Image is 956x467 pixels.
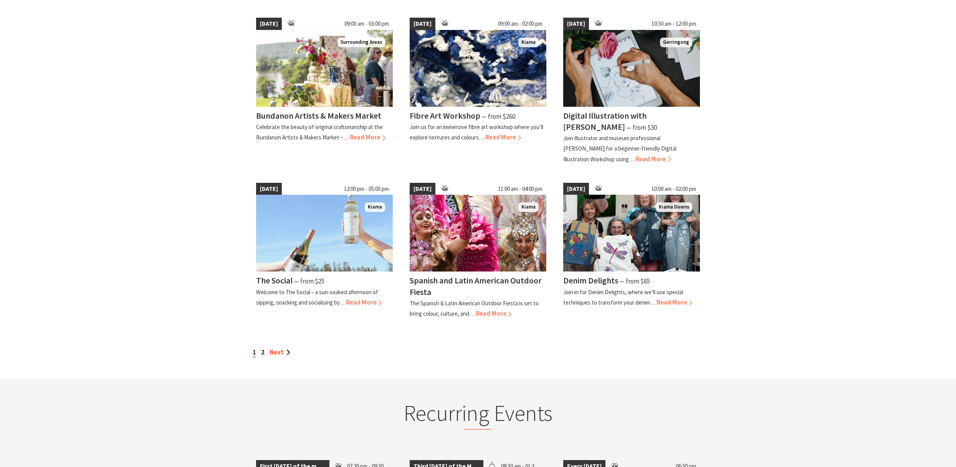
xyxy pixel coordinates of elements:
[494,183,546,195] span: 11:00 am - 04:00 pm
[626,123,657,132] span: ⁠— from $30
[619,277,650,285] span: ⁠— from $65
[410,275,542,297] h4: Spanish and Latin American Outdoor Fiesta
[410,18,546,164] a: [DATE] 09:00 am - 02:00 pm Fibre Art Kiama Fibre Art Workshop ⁠— from $260 Join us for an immersi...
[518,202,539,212] span: Kiama
[648,183,700,195] span: 10:00 am - 02:00 pm
[476,309,511,318] span: Read More
[518,38,539,47] span: Kiama
[563,30,700,107] img: Woman's hands sketching an illustration of a rose on an iPad with a digital stylus
[365,202,385,212] span: Kiama
[660,38,692,47] span: Gerringong
[410,183,546,319] a: [DATE] 11:00 am - 04:00 pm Dancers in jewelled pink and silver costumes with feathers, holding th...
[346,298,382,306] span: Read More
[340,183,393,195] span: 12:00 pm - 05:00 pm
[261,348,265,356] a: 2
[410,110,480,121] h4: Fibre Art Workshop
[563,110,647,132] h4: Digital Illustration with [PERSON_NAME]
[563,288,683,306] p: Join in for Denim Delights, where we’ll use special techniques to transform your denim…
[410,123,543,141] p: Join us for an immersive fibre art workshop where you’ll explore textures and colours…
[256,18,393,164] a: [DATE] 09:00 am - 03:00 pm A seleciton of ceramic goods are placed on a table outdoor with river ...
[563,183,589,195] span: [DATE]
[256,30,393,107] img: A seleciton of ceramic goods are placed on a table outdoor with river views behind
[294,277,324,285] span: ⁠— from $25
[485,133,521,141] span: Read More
[256,183,282,195] span: [DATE]
[253,348,256,358] span: 1
[327,400,629,430] h2: Recurring Events
[563,195,700,272] img: group holding up their denim paintings
[410,18,435,30] span: [DATE]
[256,123,383,141] p: Celebrate the beauty of original craftsmanship at the Bundanon Artists & Makers Market –…
[563,275,618,286] h4: Denim Delights
[256,18,282,30] span: [DATE]
[410,195,546,272] img: Dancers in jewelled pink and silver costumes with feathers, holding their hands up while smiling
[635,155,671,163] span: Read More
[256,110,381,121] h4: Bundanon Artists & Makers Market
[563,183,700,319] a: [DATE] 10:00 am - 02:00 pm group holding up their denim paintings Kiama Downs Denim Delights ⁠— f...
[256,183,393,319] a: [DATE] 12:00 pm - 05:00 pm The Social Kiama The Social ⁠— from $25 Welcome to The Social – a sun-...
[270,348,290,356] a: Next
[563,18,700,164] a: [DATE] 10:30 am - 12:00 pm Woman's hands sketching an illustration of a rose on an iPad with a di...
[410,30,546,107] img: Fibre Art
[563,134,676,162] p: Join illustrator and museum professional [PERSON_NAME] for a beginner-friendly Digital Illustrati...
[481,112,515,121] span: ⁠— from $260
[350,133,385,141] span: Read More
[656,202,692,212] span: Kiama Downs
[256,288,378,306] p: Welcome to The Social – a sun-soaked afternoon of sipping, snacking and socialising by…
[337,38,385,47] span: Surrounding Areas
[256,195,393,272] img: The Social
[563,18,589,30] span: [DATE]
[494,18,546,30] span: 09:00 am - 02:00 pm
[410,300,539,317] p: The Spanish & Latin American Outdoor Fiesta is set to bring colour, culture, and…
[256,275,293,286] h4: The Social
[410,183,435,195] span: [DATE]
[341,18,393,30] span: 09:00 am - 03:00 pm
[657,298,692,306] span: Read More
[648,18,700,30] span: 10:30 am - 12:00 pm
